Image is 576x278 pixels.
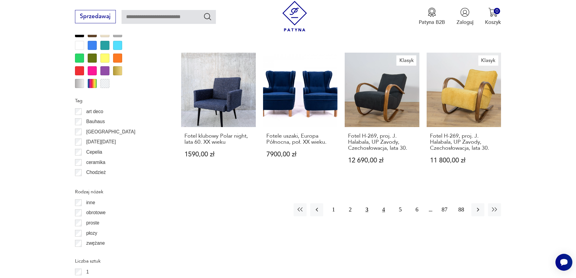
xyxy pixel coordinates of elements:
button: Sprzedawaj [75,10,116,23]
button: 0Koszyk [485,8,501,26]
p: 1590,00 zł [184,151,252,158]
button: 5 [394,203,407,216]
p: płozy [86,229,97,237]
button: Patyna B2B [419,8,445,26]
p: Chodzież [86,168,106,176]
a: KlasykFotel H-269, proj. J. Halabala, UP Zavody, Czechosłowacja, lata 30.Fotel H-269, proj. J. Ha... [345,53,419,178]
button: 4 [377,203,390,216]
p: obrotowe [86,209,106,217]
img: Ikonka użytkownika [460,8,470,17]
iframe: Smartsupp widget button [555,254,572,271]
a: Sprzedawaj [75,15,116,19]
button: Zaloguj [457,8,473,26]
button: 88 [455,203,468,216]
p: Zaloguj [457,19,473,26]
p: Cepelia [86,148,102,156]
p: [DATE][DATE] [86,138,116,146]
img: Ikona koszyka [488,8,498,17]
p: zwężane [86,239,105,247]
p: Ćmielów [86,179,104,187]
p: proste [86,219,99,227]
button: 87 [438,203,451,216]
h3: Fotele uszaki, Europa Północna, poł. XX wieku. [266,133,334,146]
button: 3 [360,203,373,216]
button: 6 [410,203,423,216]
a: KlasykFotel H-269, proj. J. Halabala, UP Zavody, Czechosłowacja, lata 30.Fotel H-269, proj. J. Ha... [427,53,501,178]
p: Koszyk [485,19,501,26]
p: [GEOGRAPHIC_DATA] [86,128,135,136]
h3: Fotel H-269, proj. J. Halabala, UP Zavody, Czechosłowacja, lata 30. [348,133,416,152]
p: Liczba sztuk [75,257,164,265]
p: Bauhaus [86,118,105,126]
p: 1 [86,268,89,276]
p: Tag [75,97,164,105]
a: Ikona medaluPatyna B2B [419,8,445,26]
p: Patyna B2B [419,19,445,26]
p: art deco [86,108,103,116]
p: 7900,00 zł [266,151,334,158]
div: 0 [494,8,500,14]
p: Rodzaj nóżek [75,188,164,196]
p: inne [86,199,95,207]
a: Fotel klubowy Polar night, lata 60. XX wiekuFotel klubowy Polar night, lata 60. XX wieku1590,00 zł [181,53,256,178]
a: Fotele uszaki, Europa Północna, poł. XX wieku.Fotele uszaki, Europa Północna, poł. XX wieku.7900,... [263,53,338,178]
h3: Fotel klubowy Polar night, lata 60. XX wieku [184,133,252,146]
p: 12 690,00 zł [348,157,416,164]
button: Szukaj [203,12,212,21]
button: 1 [327,203,340,216]
img: Ikona medalu [427,8,437,17]
button: 2 [344,203,357,216]
img: Patyna - sklep z meblami i dekoracjami vintage [279,1,310,31]
p: ceramika [86,159,105,166]
h3: Fotel H-269, proj. J. Halabala, UP Zavody, Czechosłowacja, lata 30. [430,133,498,152]
p: 11 800,00 zł [430,157,498,164]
